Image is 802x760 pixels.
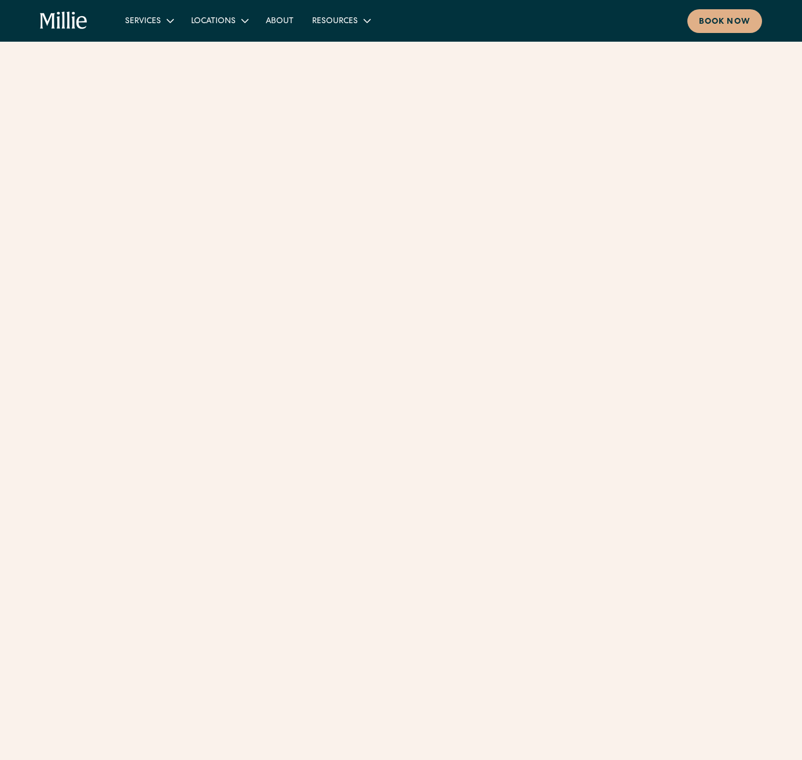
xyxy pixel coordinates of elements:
[191,16,236,28] div: Locations
[182,11,257,30] div: Locations
[687,9,762,33] a: Book now
[699,16,750,28] div: Book now
[40,12,87,30] a: home
[125,16,161,28] div: Services
[303,11,379,30] div: Resources
[257,11,303,30] a: About
[312,16,358,28] div: Resources
[116,11,182,30] div: Services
